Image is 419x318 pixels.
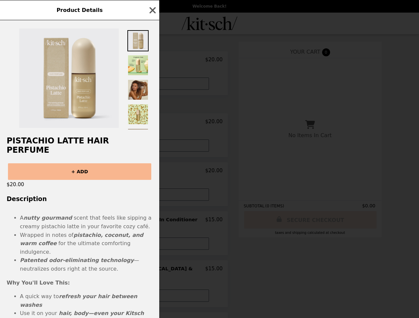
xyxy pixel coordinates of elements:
button: + ADD [8,163,151,180]
strong: pistachio, coconut, and warm coffee [20,232,143,247]
span: —neutralizes odors right at the source. [20,257,139,272]
strong: Patented odor-eliminating technology [20,257,134,263]
img: Thumbnail 4 [127,104,149,125]
img: Thumbnail 2 [127,55,149,76]
img: Thumbnail 3 [127,79,149,100]
strong: Why You'll Love This: [7,280,70,286]
span: A quick way to [20,293,59,299]
span: scent that feels like sipping a creamy pistachio latte in your favorite cozy café. [20,215,152,230]
img: Default Title [19,28,119,128]
strong: nutty gourmand [24,215,72,221]
img: Thumbnail 5 [127,128,149,149]
span: Product Details [56,7,103,13]
span: Wrapped in notes of [20,232,73,238]
span: for the ultimate comforting indulgence. [20,240,130,255]
img: Thumbnail 1 [127,30,149,51]
span: A [20,215,24,221]
span: Use it on your [20,310,59,316]
strong: refresh your hair between washes [20,293,137,308]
